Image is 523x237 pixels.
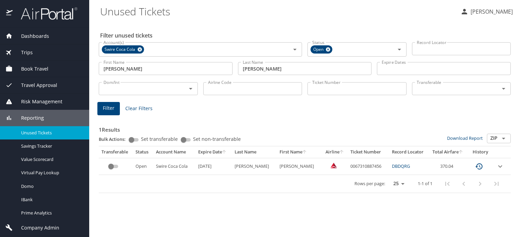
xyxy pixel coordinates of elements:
[21,130,81,136] span: Unused Tickets
[195,146,232,158] th: Expire Date
[123,102,155,115] button: Clear Filters
[21,156,81,163] span: Value Scorecard
[99,136,131,142] p: Bulk Actions:
[302,150,307,154] button: sort
[102,45,144,54] div: Swire Coca Cola
[133,146,154,158] th: Status
[102,46,139,53] span: Swire Coca Cola
[311,45,332,54] div: Open
[133,158,154,175] td: Open
[429,146,467,158] th: Total Airfare
[153,158,195,175] td: Swire Coca Cola
[447,135,483,141] a: Download Report
[186,84,195,93] button: Open
[100,30,512,41] h2: Filter unused tickets
[21,143,81,149] span: Savings Tracker
[125,104,153,113] span: Clear Filters
[429,158,467,175] td: 370.04
[222,150,227,154] button: sort
[277,146,322,158] th: First Name
[21,183,81,190] span: Domo
[21,169,81,176] span: Virtual Pay Lookup
[193,137,241,142] span: Set non-transferable
[322,146,348,158] th: Airline
[330,162,337,169] img: Delta Airlines
[6,7,13,20] img: icon-airportal.png
[395,45,404,54] button: Open
[311,46,328,53] span: Open
[418,181,432,186] p: 1-1 of 1
[97,102,120,115] button: Filter
[499,134,508,143] button: Open
[290,45,300,54] button: Open
[277,158,322,175] td: [PERSON_NAME]
[354,181,385,186] p: Rows per page:
[232,158,277,175] td: [PERSON_NAME]
[13,98,62,105] span: Risk Management
[389,146,429,158] th: Record Locator
[469,8,513,16] p: [PERSON_NAME]
[13,32,49,40] span: Dashboards
[13,7,77,20] img: airportal-logo.png
[467,146,493,158] th: History
[13,49,33,56] span: Trips
[21,210,81,216] span: Prime Analytics
[101,149,130,155] div: Transferable
[458,5,516,18] button: [PERSON_NAME]
[99,122,511,134] h3: 1 Results
[13,82,57,89] span: Travel Approval
[13,114,44,122] span: Reporting
[141,137,178,142] span: Set transferable
[459,150,463,154] button: sort
[499,84,508,93] button: Open
[392,163,410,169] a: DBDQRG
[100,1,455,22] h1: Unused Tickets
[348,158,389,175] td: 0067310887456
[103,104,114,113] span: Filter
[388,179,407,189] select: rows per page
[99,146,511,193] table: custom pagination table
[13,224,59,232] span: Company Admin
[348,146,389,158] th: Ticket Number
[153,146,195,158] th: Account Name
[232,146,277,158] th: Last Name
[339,150,344,154] button: sort
[195,158,232,175] td: [DATE]
[21,196,81,203] span: IBank
[496,162,504,171] button: expand row
[13,65,48,73] span: Book Travel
